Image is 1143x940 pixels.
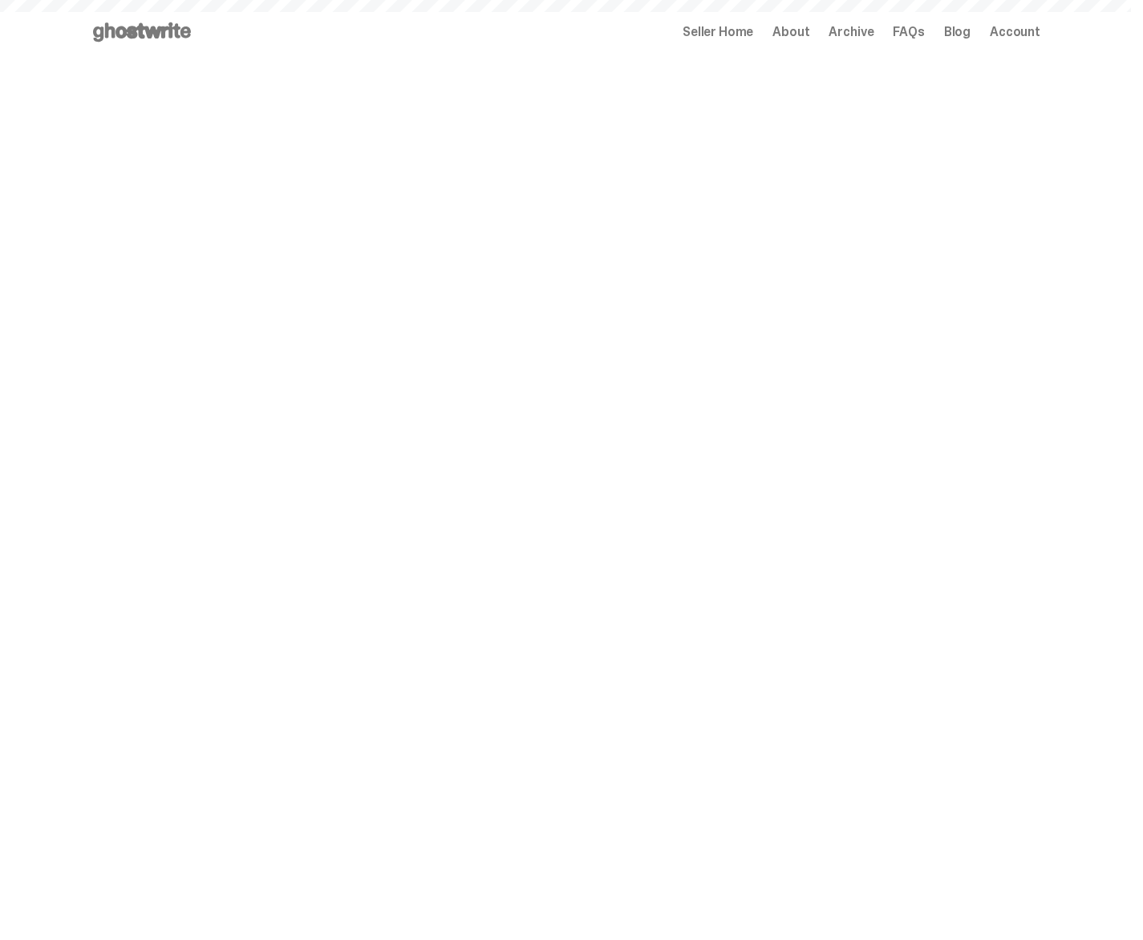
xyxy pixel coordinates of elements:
[829,26,873,38] a: Archive
[944,26,971,38] a: Blog
[683,26,753,38] a: Seller Home
[772,26,809,38] a: About
[990,26,1040,38] a: Account
[893,26,924,38] a: FAQs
